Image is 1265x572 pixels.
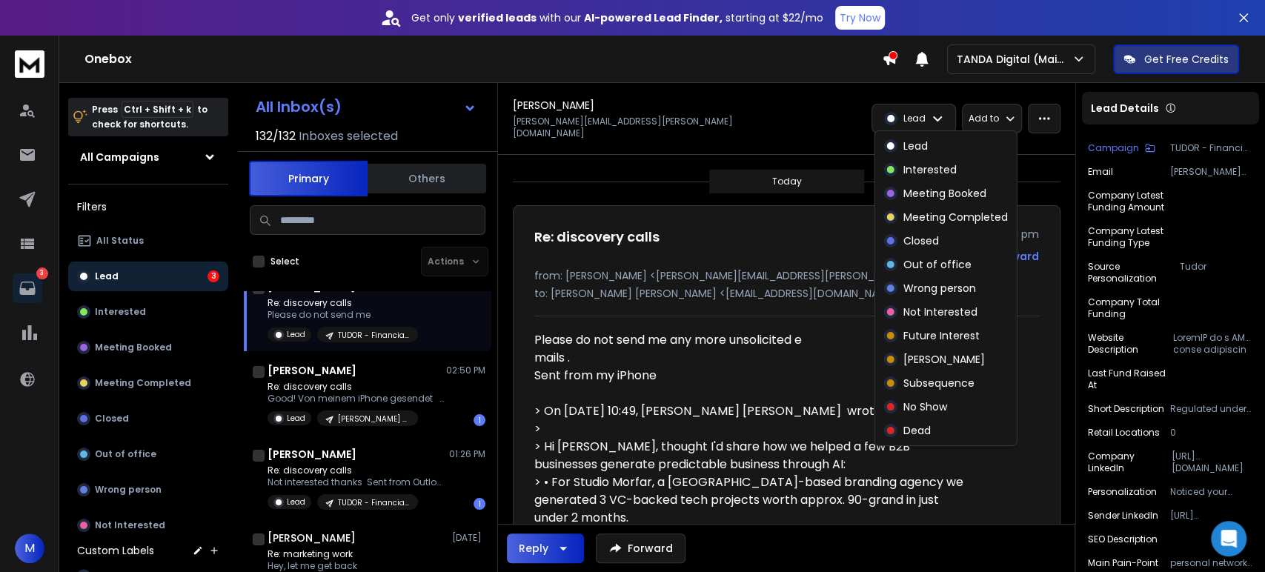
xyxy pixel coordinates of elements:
[903,281,976,296] p: Wrong person
[95,519,165,531] p: Not Interested
[1091,101,1159,116] p: Lead Details
[1088,557,1158,569] p: Main Pain-Point
[338,413,409,425] p: [PERSON_NAME] – Financial Services | [GEOGRAPHIC_DATA] | 1-10
[268,465,445,476] p: Re: discovery calls
[903,399,947,414] p: No Show
[95,448,156,460] p: Out of office
[287,496,305,508] p: Lead
[957,52,1072,67] p: TANDA Digital (Main)
[268,531,356,545] h1: [PERSON_NAME]
[68,196,228,217] h3: Filters
[903,423,931,438] p: Dead
[1088,533,1158,545] p: SEO Description
[1088,166,1113,178] p: Email
[15,533,44,563] span: M
[519,541,548,556] div: Reply
[1088,427,1160,439] p: Retail Locations
[84,50,882,68] h1: Onebox
[1173,332,1253,356] p: LoremIP do s AM-conse adipiscin elitsedd eiusmod temporincidi ut laboreetd magnaaliqua eni admini...
[584,10,723,25] strong: AI-powered Lead Finder,
[1170,557,1253,569] p: personal networks and referrals
[1172,450,1253,474] p: [URL][DOMAIN_NAME]
[268,393,445,405] p: Good! Von meinem iPhone gesendet [PERSON_NAME] AS Equity
[95,484,162,496] p: Wrong person
[903,186,986,201] p: Meeting Booked
[95,306,146,318] p: Interested
[474,498,485,510] div: 1
[95,413,129,425] p: Closed
[534,227,660,247] h1: Re: discovery calls
[596,533,685,563] button: Forward
[1088,142,1139,154] p: Campaign
[270,256,299,267] label: Select
[1088,261,1180,285] p: Source Personalization
[96,235,144,247] p: All Status
[1180,261,1254,285] p: Tudor
[903,257,972,272] p: Out of office
[249,161,368,196] button: Primary
[1088,332,1173,356] p: Website Description
[36,267,48,279] p: 3
[513,98,594,113] h1: [PERSON_NAME]
[338,497,409,508] p: TUDOR - Financial Services | [GEOGRAPHIC_DATA]
[207,270,219,282] div: 3
[446,365,485,376] p: 02:50 PM
[1088,450,1172,474] p: Company LinkedIn
[1144,52,1229,67] p: Get Free Credits
[772,176,802,187] p: Today
[95,342,172,353] p: Meeting Booked
[513,116,783,139] p: [PERSON_NAME][EMAIL_ADDRESS][PERSON_NAME][DOMAIN_NAME]
[1088,190,1195,213] p: Company Latest Funding Amount
[268,297,418,309] p: Re: discovery calls
[903,210,1008,225] p: Meeting Completed
[77,543,154,558] h3: Custom Labels
[1088,403,1164,415] p: Short Description
[287,413,305,424] p: Lead
[840,10,880,25] p: Try Now
[449,448,485,460] p: 01:26 PM
[1088,225,1192,249] p: Company Latest Funding Type
[411,10,823,25] p: Get only with our starting at $22/mo
[299,127,398,145] h3: Inboxes selected
[903,139,928,153] p: Lead
[1170,427,1253,439] p: 0
[903,233,939,248] p: Closed
[268,548,418,560] p: Re: marketing work
[474,414,485,426] div: 1
[268,476,445,488] p: Not interested thanks Sent from Outlook
[1211,521,1246,556] div: Open Intercom Messenger
[903,328,980,343] p: Future Interest
[1088,510,1158,522] p: Sender LinkedIn
[903,162,957,177] p: Interested
[903,376,975,390] p: Subsequence
[452,532,485,544] p: [DATE]
[268,363,356,378] h1: [PERSON_NAME]
[903,352,985,367] p: [PERSON_NAME]
[903,113,926,124] p: Lead
[122,101,193,118] span: Ctrl + Shift + k
[1170,486,1253,498] p: Noticed your SIREN FX helps funds save costs and your 5-minute Proxy Fix highlights your focus on...
[15,50,44,78] img: logo
[1170,510,1253,522] p: [URL][DOMAIN_NAME]
[80,150,159,164] h1: All Campaigns
[1170,403,1253,415] p: Regulated under the UK Financial Conduct Authority (FCA) benchmarking regime Siren FX is an indep...
[95,377,191,389] p: Meeting Completed
[268,560,418,572] p: Hey, let me get back
[256,127,296,145] span: 132 / 132
[95,270,119,282] p: Lead
[534,268,1039,283] p: from: [PERSON_NAME] <[PERSON_NAME][EMAIL_ADDRESS][PERSON_NAME][DOMAIN_NAME]>
[1088,296,1183,320] p: Company Total Funding
[92,102,207,132] p: Press to check for shortcuts.
[534,286,1039,301] p: to: [PERSON_NAME] [PERSON_NAME] <[EMAIL_ADDRESS][DOMAIN_NAME]>
[903,305,977,319] p: Not Interested
[368,162,486,195] button: Others
[338,330,409,341] p: TUDOR - Financial Services | [GEOGRAPHIC_DATA]
[287,329,305,340] p: Lead
[268,447,356,462] h1: [PERSON_NAME]
[1088,368,1173,391] p: Last Fund Raised At
[969,113,999,124] p: Add to
[256,99,342,114] h1: All Inbox(s)
[1088,486,1157,498] p: Personalization
[1170,142,1253,154] p: TUDOR - Financial Services | [GEOGRAPHIC_DATA]
[268,381,445,393] p: Re: discovery calls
